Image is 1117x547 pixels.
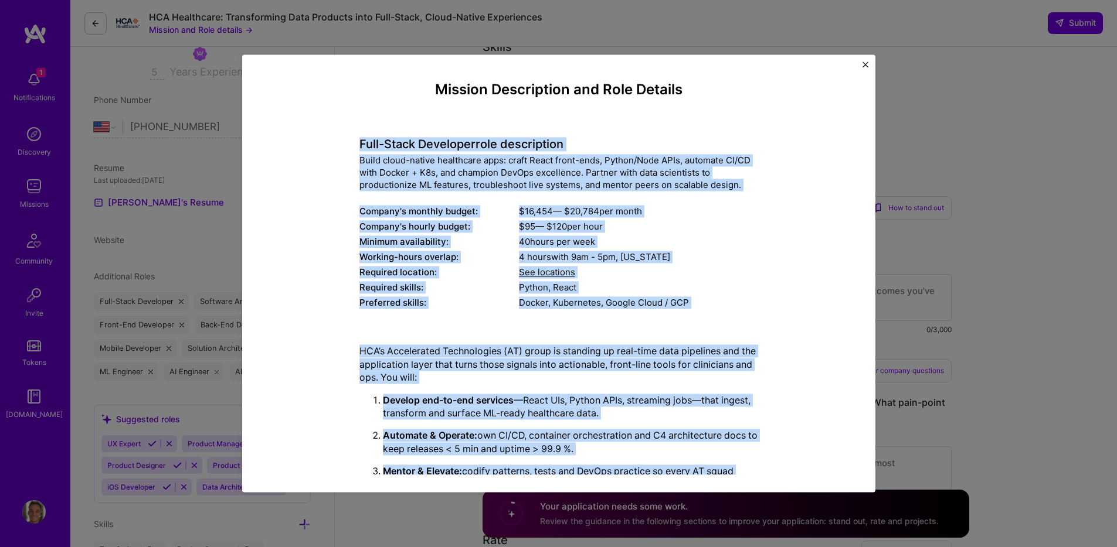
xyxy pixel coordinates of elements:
div: Python, React [519,282,758,294]
div: 4 hours with [US_STATE] [519,251,758,264]
strong: Develop end-to-end services [383,394,514,406]
div: Minimum availability: [359,236,519,248]
h4: Full-Stack Developer role description [359,138,758,152]
strong: Mentor & Elevate: [383,466,462,477]
div: 40 hours per week [519,236,758,248]
h4: Mission Description and Role Details [359,81,758,98]
div: $ 16,454 — $ 20,784 per month [519,206,758,218]
p: HCA’s Accelerated Technologies (AT) group is standing up real-time data pipelines and the applica... [359,345,758,384]
div: Company's hourly budget: [359,221,519,233]
button: Close [863,61,868,74]
div: $ 95 — $ 120 per hour [519,221,758,233]
div: Working-hours overlap: [359,251,519,264]
div: Build cloud-native healthcare apps: craft React front-ends, Python/Node APIs, automate CI/CD with... [359,155,758,192]
div: Required skills: [359,282,519,294]
strong: Automate & Operate: [383,430,477,442]
p: —React UIs, Python APIs, streaming jobs—that ingest, transform and surface ML-ready healthcare data. [383,394,758,420]
div: Company's monthly budget: [359,206,519,218]
span: See locations [519,267,575,278]
div: Docker, Kubernetes, Google Cloud / GCP [519,297,758,309]
p: own CI/CD, container orchestration and C4 architecture docs to keep releases < 5 min and uptime >... [383,429,758,456]
div: Preferred skills: [359,297,519,309]
p: codify patterns, tests and DevOps practice so every AT squad ships faster and safer. [383,465,758,491]
div: Required location: [359,266,519,279]
span: 9am - 5pm , [569,252,620,263]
